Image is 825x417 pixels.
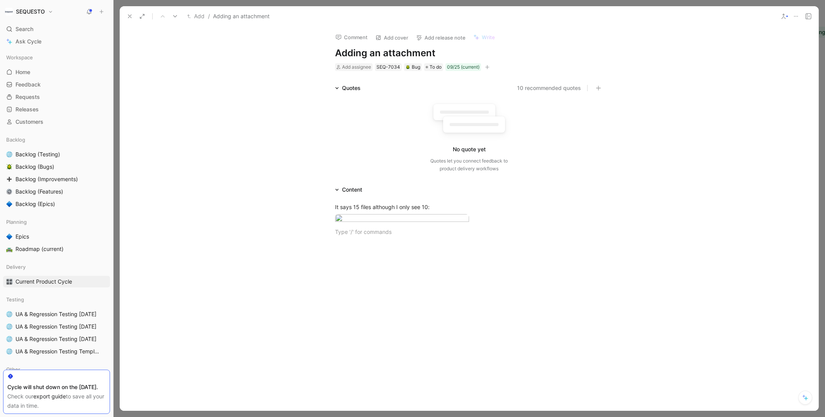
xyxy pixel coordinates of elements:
[3,294,110,357] div: Testing🌐UA & Regression Testing [DATE]🌐UA & Regression Testing [DATE]🌐UA & Regression Testing [DA...
[3,91,110,103] a: Requests
[6,311,12,317] img: 🌐
[424,63,443,71] div: To do
[6,336,12,342] img: 🌐
[15,163,54,171] span: Backlog (Bugs)
[15,68,30,76] span: Home
[6,324,12,330] img: 🌐
[3,363,110,375] div: Other
[6,246,12,252] img: 🛣️
[404,63,422,71] div: 🪲Bug
[15,93,40,101] span: Requests
[6,348,12,355] img: 🌐
[3,276,110,287] a: 🎛️Current Product Cycle
[5,162,14,171] button: 🪲
[15,81,41,88] span: Feedback
[6,151,12,157] img: 🌐
[15,348,100,355] span: UA & Regression Testing Template
[33,393,66,400] a: export guide
[3,134,110,210] div: Backlog🌐Backlog (Testing)🪲Backlog (Bugs)➕Backlog (Improvements)⚙️Backlog (Features)🔷Backlog (Epics)
[15,323,96,330] span: UA & Regression Testing [DATE]
[3,231,110,242] a: 🔷Epics
[5,244,14,254] button: 🛣️
[335,214,469,225] img: image.png
[5,199,14,209] button: 🔷
[3,79,110,90] a: Feedback
[332,32,371,43] button: Comment
[6,218,27,226] span: Planning
[3,161,110,173] a: 🪲Backlog (Bugs)
[372,32,412,43] button: Add cover
[3,261,110,273] div: Delivery
[3,104,110,115] a: Releases
[406,65,410,69] img: 🪲
[332,185,365,194] div: Content
[3,134,110,145] div: Backlog
[7,382,106,392] div: Cycle will shut down on the [DATE].
[3,333,110,345] a: 🌐UA & Regression Testing [DATE]
[342,83,361,93] div: Quotes
[15,188,63,196] span: Backlog (Features)
[517,83,581,93] button: 10 recommended quotes
[5,232,14,241] button: 🔷
[3,173,110,185] a: ➕Backlog (Improvements)
[15,106,39,113] span: Releases
[5,310,14,319] button: 🌐
[6,365,20,373] span: Other
[5,322,14,331] button: 🌐
[376,63,400,71] div: SEQ-7034
[6,176,12,182] img: ➕
[335,47,603,59] h1: Adding an attachment
[342,64,371,70] span: Add assignee
[453,145,486,154] div: No quote yet
[3,308,110,320] a: 🌐UA & Regression Testing [DATE]
[3,198,110,210] a: 🔷Backlog (Epics)
[16,8,45,15] h1: SEQUESTO
[3,216,110,255] div: Planning🔷Epics🛣️Roadmap (current)
[5,187,14,196] button: ⚙️
[3,243,110,255] a: 🛣️Roadmap (current)
[185,12,206,21] button: Add
[430,157,508,173] div: Quotes let you connect feedback to product delivery workflows
[332,83,364,93] div: Quotes
[208,12,210,21] span: /
[5,334,14,344] button: 🌐
[15,37,41,46] span: Ask Cycle
[447,63,480,71] div: 09/25 (current)
[3,216,110,228] div: Planning
[342,185,362,194] div: Content
[470,32,498,43] button: Write
[3,149,110,160] a: 🌐Backlog (Testing)
[412,32,469,43] button: Add release note
[3,23,110,35] div: Search
[3,261,110,287] div: Delivery🎛️Current Product Cycle
[3,346,110,357] a: 🌐UA & Regression Testing Template
[15,245,64,253] span: Roadmap (current)
[15,233,29,241] span: Epics
[6,164,12,170] img: 🪲
[15,335,96,343] span: UA & Regression Testing [DATE]
[5,8,13,16] img: SEQUESTO
[3,36,110,47] a: Ask Cycle
[3,52,110,63] div: Workspace
[7,392,106,410] div: Check our to save all your data in time.
[482,34,495,41] span: Write
[15,200,55,208] span: Backlog (Epics)
[3,186,110,197] a: ⚙️Backlog (Features)
[6,296,24,303] span: Testing
[5,150,14,159] button: 🌐
[15,175,78,183] span: Backlog (Improvements)
[406,63,420,71] div: Bug
[5,175,14,184] button: ➕
[6,234,12,240] img: 🔷
[6,136,25,144] span: Backlog
[335,203,603,211] div: It says 15 files although I only see 10:
[430,63,442,71] span: To do
[6,201,12,207] img: 🔷
[3,6,55,17] button: SEQUESTOSEQUESTO
[15,118,43,126] span: Customers
[3,66,110,78] a: Home
[6,189,12,195] img: ⚙️
[6,279,12,285] img: 🎛️
[15,310,96,318] span: UA & Regression Testing [DATE]
[15,278,72,285] span: Current Product Cycle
